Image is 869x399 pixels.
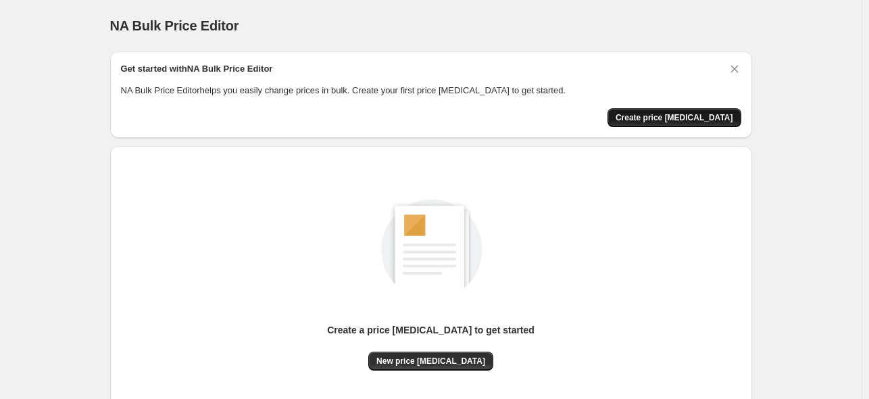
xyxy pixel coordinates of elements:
[121,62,273,76] h2: Get started with NA Bulk Price Editor
[368,352,493,371] button: New price [MEDICAL_DATA]
[376,356,485,367] span: New price [MEDICAL_DATA]
[327,323,535,337] p: Create a price [MEDICAL_DATA] to get started
[616,112,733,123] span: Create price [MEDICAL_DATA]
[607,108,741,127] button: Create price change job
[110,18,239,33] span: NA Bulk Price Editor
[121,84,741,97] p: NA Bulk Price Editor helps you easily change prices in bulk. Create your first price [MEDICAL_DAT...
[728,62,741,76] button: Dismiss card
